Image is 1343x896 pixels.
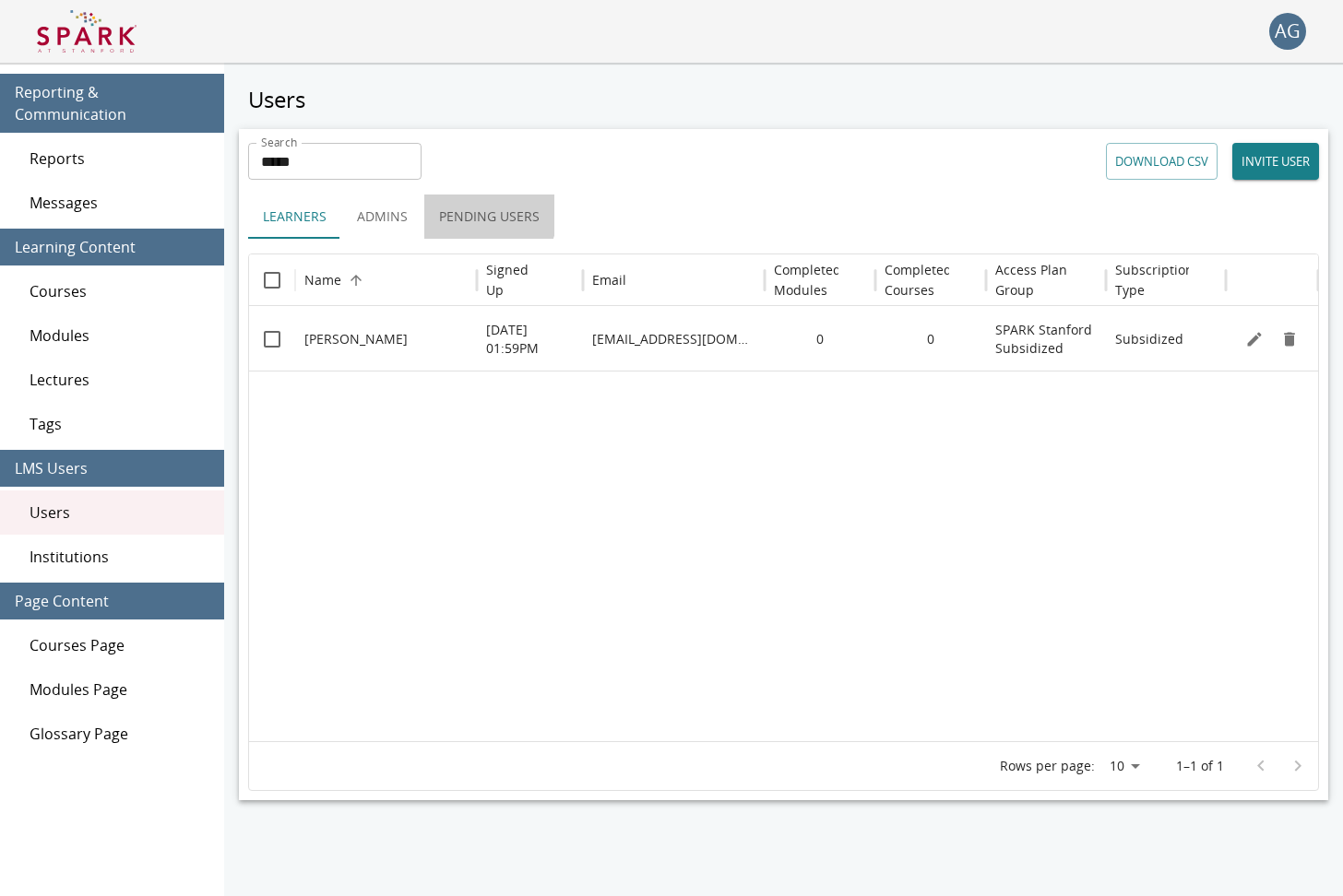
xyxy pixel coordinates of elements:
button: Sort [1191,267,1217,293]
button: Download CSV [1106,143,1218,180]
button: Sort [628,267,654,293]
span: Learning Content [15,236,209,258]
div: kgrimes@stanford.edu [583,306,765,371]
span: Reporting & Communication [15,81,209,125]
button: Invite user [1232,143,1319,180]
button: account of current user [1269,13,1306,50]
h6: Completed Modules [774,260,841,301]
span: Tags [30,413,209,435]
span: Reports [30,147,209,170]
svg: Remove [1280,330,1299,348]
button: Pending Users [424,195,554,239]
p: Subsidized [1115,330,1183,348]
span: Modules Page [30,678,209,701]
span: Courses [30,280,209,302]
div: Name [304,271,341,289]
button: Sort [343,267,369,293]
button: Delete [1276,325,1303,353]
p: 1–1 of 1 [1176,757,1224,775]
span: Page Content [15,590,209,612]
h6: Access Plan Group [995,260,1097,301]
button: Learners [248,195,341,239]
p: Rows per page: [1000,757,1095,775]
span: Courses Page [30,634,209,656]
button: Admins [341,195,424,239]
label: Search [261,135,297,150]
span: Messages [30,192,209,214]
div: AG [1269,13,1306,50]
p: [DATE] 01:59PM [486,321,574,358]
span: Glossary Page [30,723,209,745]
div: Email [592,271,626,289]
span: Institutions [30,546,209,568]
div: user types [248,195,1319,239]
button: Edit [1241,325,1268,353]
button: Sort [951,267,977,293]
p: SPARK Stanford Subsidized [995,321,1097,358]
h5: Users [239,85,1328,114]
p: [PERSON_NAME] [304,330,408,348]
button: Sort [840,267,866,293]
span: Users [30,501,209,524]
div: 0 [765,306,875,371]
span: LMS Users [15,457,209,479]
h6: Subscription Type [1115,260,1194,301]
svg: Edit [1245,330,1264,348]
span: Modules [30,324,209,347]
div: 10 [1102,753,1147,780]
h6: Completed Courses [885,260,952,301]
h6: Signed Up [486,260,546,301]
span: Lectures [30,369,209,391]
img: Logo of SPARK at Stanford [37,9,137,53]
button: Sort [548,267,574,293]
div: 0 [875,306,986,371]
